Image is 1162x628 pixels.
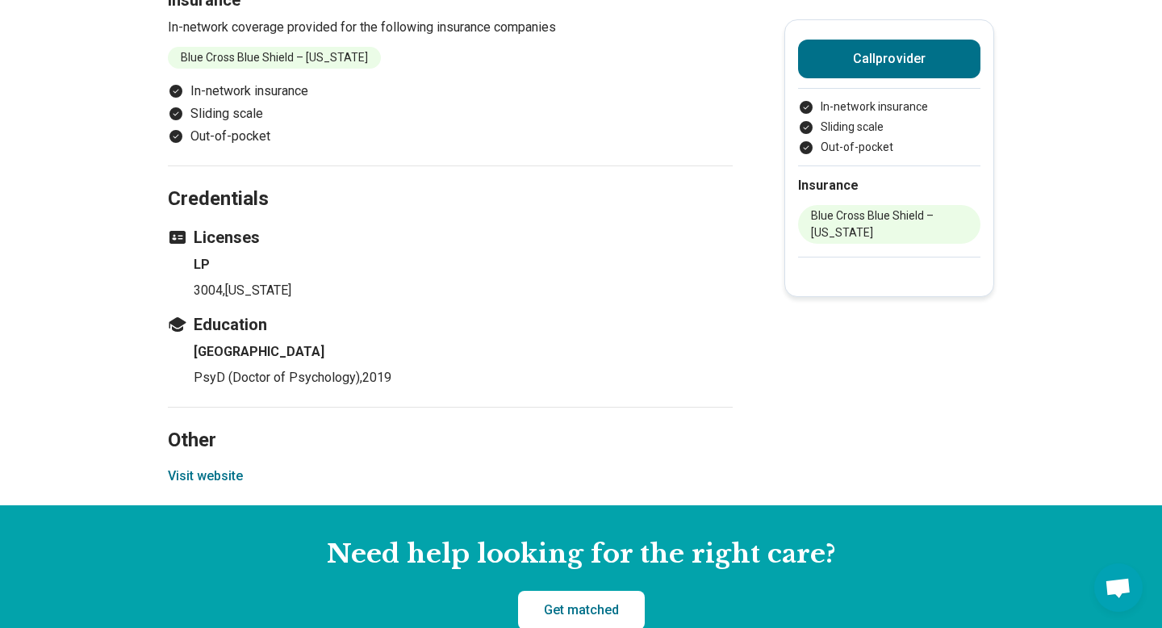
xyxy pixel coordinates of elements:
[798,40,980,78] button: Callprovider
[168,82,733,101] li: In-network insurance
[13,538,1149,571] h2: Need help looking for the right care?
[168,104,733,124] li: Sliding scale
[168,226,733,249] h3: Licenses
[194,368,733,387] p: PsyD (Doctor of Psychology) , 2019
[194,342,733,362] h4: [GEOGRAPHIC_DATA]
[168,82,733,146] ul: Payment options
[168,388,733,454] h2: Other
[798,176,980,195] h2: Insurance
[168,18,733,37] p: In-network coverage provided for the following insurance companies
[194,281,733,300] p: 3004
[168,467,243,486] button: Visit website
[798,98,980,115] li: In-network insurance
[798,119,980,136] li: Sliding scale
[168,47,381,69] li: Blue Cross Blue Shield – [US_STATE]
[798,205,980,244] li: Blue Cross Blue Shield – [US_STATE]
[798,139,980,156] li: Out-of-pocket
[798,98,980,156] ul: Payment options
[194,255,733,274] h4: LP
[1094,563,1143,612] div: Open chat
[223,283,291,298] span: , [US_STATE]
[168,313,733,336] h3: Education
[168,127,733,146] li: Out-of-pocket
[168,147,733,213] h2: Credentials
